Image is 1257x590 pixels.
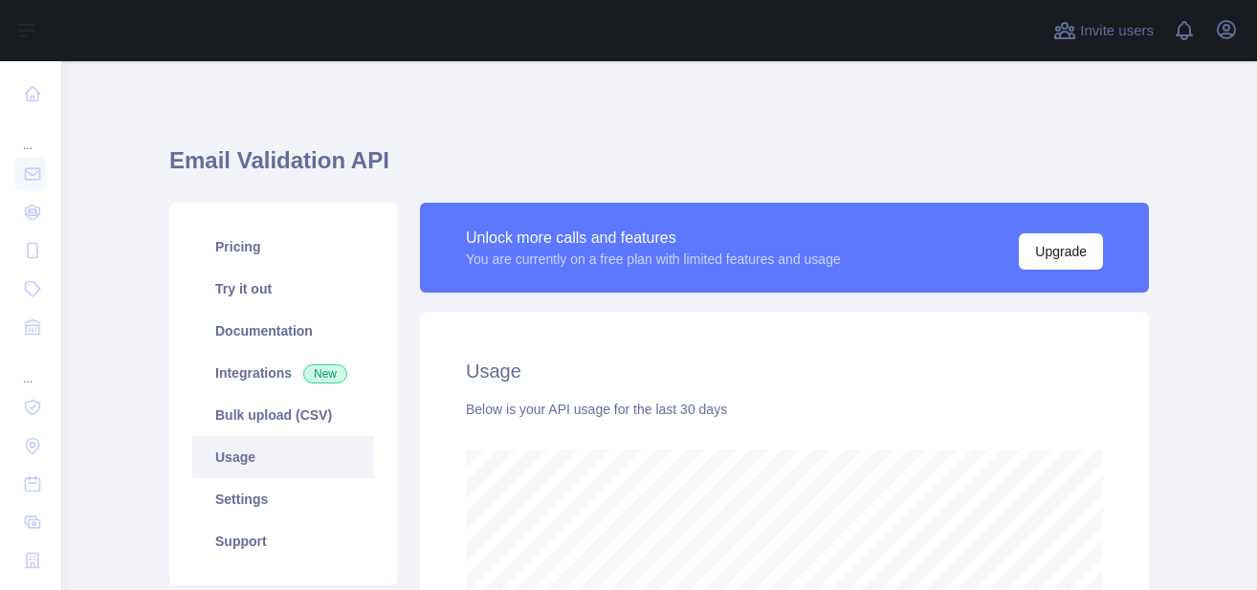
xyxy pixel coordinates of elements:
[303,364,347,383] span: New
[192,226,374,268] a: Pricing
[1049,15,1158,46] button: Invite users
[192,478,374,520] a: Settings
[192,436,374,478] a: Usage
[192,352,374,394] a: Integrations New
[15,348,46,386] div: ...
[192,310,374,352] a: Documentation
[192,520,374,562] a: Support
[466,400,1103,419] div: Below is your API usage for the last 30 days
[1080,20,1154,42] span: Invite users
[15,115,46,153] div: ...
[1019,233,1103,270] button: Upgrade
[169,145,1149,191] h1: Email Validation API
[466,250,841,269] div: You are currently on a free plan with limited features and usage
[466,358,1103,384] h2: Usage
[192,268,374,310] a: Try it out
[466,227,841,250] div: Unlock more calls and features
[192,394,374,436] a: Bulk upload (CSV)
